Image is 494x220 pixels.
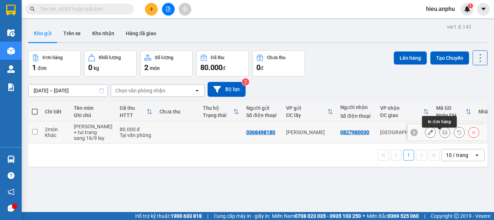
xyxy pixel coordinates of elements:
[388,213,419,219] strong: 0369 525 060
[256,63,260,72] span: 0
[162,3,175,16] button: file-add
[214,212,270,220] span: Cung cấp máy in - giấy in:
[149,7,154,12] span: plus
[260,65,263,71] span: đ
[99,55,121,60] div: Khối lượng
[135,212,202,220] span: Hỗ trợ kỹ thuật:
[208,82,246,97] button: Bộ lọc
[43,55,63,60] div: Đơn hàng
[166,7,171,12] span: file-add
[477,3,490,16] button: caret-down
[74,105,112,111] div: Tên món
[120,132,152,138] div: Tại văn phòng
[211,55,224,60] div: Đã thu
[340,104,373,110] div: Người nhận
[286,112,327,118] div: ĐC lấy
[454,213,459,219] span: copyright
[115,87,165,94] div: Chọn văn phòng nhận
[267,55,285,60] div: Chưa thu
[6,5,16,16] img: logo-vxr
[422,116,457,128] div: In đơn hàng
[140,50,193,76] button: Số lượng2món
[182,7,187,12] span: aim
[376,102,433,121] th: Toggle SortBy
[282,102,337,121] th: Toggle SortBy
[7,47,15,55] img: warehouse-icon
[171,213,202,219] strong: 1900 633 818
[433,102,475,121] th: Toggle SortBy
[447,23,471,31] div: ver 1.8.143
[159,109,196,115] div: Chưa thu
[246,112,279,118] div: Số điện thoại
[380,129,429,135] div: [GEOGRAPHIC_DATA]
[424,212,425,220] span: |
[200,63,222,72] span: 80.000
[203,112,233,118] div: Trạng thái
[7,65,15,73] img: warehouse-icon
[252,50,305,76] button: Chưa thu0đ
[45,132,67,138] div: Khác
[116,102,156,121] th: Toggle SortBy
[29,85,107,96] input: Select a date range.
[468,3,473,8] sup: 1
[45,126,67,132] div: 2 món
[425,127,436,138] div: Sửa đơn hàng
[446,151,468,159] div: 10 / trang
[155,55,173,60] div: Số lượng
[394,51,427,65] button: Lên hàng
[58,25,86,42] button: Trên xe
[242,78,249,86] sup: 2
[480,6,487,12] span: caret-down
[84,50,137,76] button: Khối lượng0kg
[464,6,470,12] img: icon-new-feature
[30,7,35,12] span: search
[7,155,15,163] img: warehouse-icon
[340,113,373,119] div: Số điện thoại
[194,88,200,94] svg: open
[380,112,423,118] div: ĐC giao
[436,105,465,111] div: Mã GD
[340,129,369,135] div: 0827980030
[436,112,465,118] div: Ngày ĐH
[272,212,361,220] span: Miền Nam
[40,5,125,13] input: Tìm tên, số ĐT hoặc mã đơn
[86,25,120,42] button: Kho nhận
[74,112,112,118] div: Ghi chú
[74,135,112,141] div: sang 16/9 lay
[469,3,472,8] span: 1
[203,105,233,111] div: Thu hộ
[145,3,158,16] button: plus
[222,65,225,71] span: đ
[120,25,162,42] button: Hàng đã giao
[363,215,365,217] span: ⚪️
[8,205,14,212] span: message
[420,4,461,13] span: hieu.anphu
[196,50,249,76] button: Đã thu80.000đ
[74,124,112,135] div: vali hong + tui trang
[28,50,81,76] button: Đơn hàng1đơn
[8,188,14,195] span: notification
[246,129,275,135] div: 0368498180
[8,172,14,179] span: question-circle
[88,63,92,72] span: 0
[32,63,36,72] span: 1
[7,29,15,37] img: warehouse-icon
[199,102,243,121] th: Toggle SortBy
[295,213,361,219] strong: 0708 023 035 - 0935 103 250
[286,105,327,111] div: VP gửi
[474,152,480,158] svg: open
[7,83,15,91] img: solution-icon
[286,129,333,135] div: [PERSON_NAME]
[380,105,423,111] div: VP nhận
[28,25,58,42] button: Kho gửi
[45,109,67,115] div: Chi tiết
[94,65,99,71] span: kg
[144,63,148,72] span: 2
[120,112,146,118] div: HTTT
[430,51,469,65] button: Tạo Chuyến
[367,212,419,220] span: Miền Bắc
[403,150,414,161] button: 1
[150,65,160,71] span: món
[120,126,152,132] div: 80.000 đ
[246,105,279,111] div: Người gửi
